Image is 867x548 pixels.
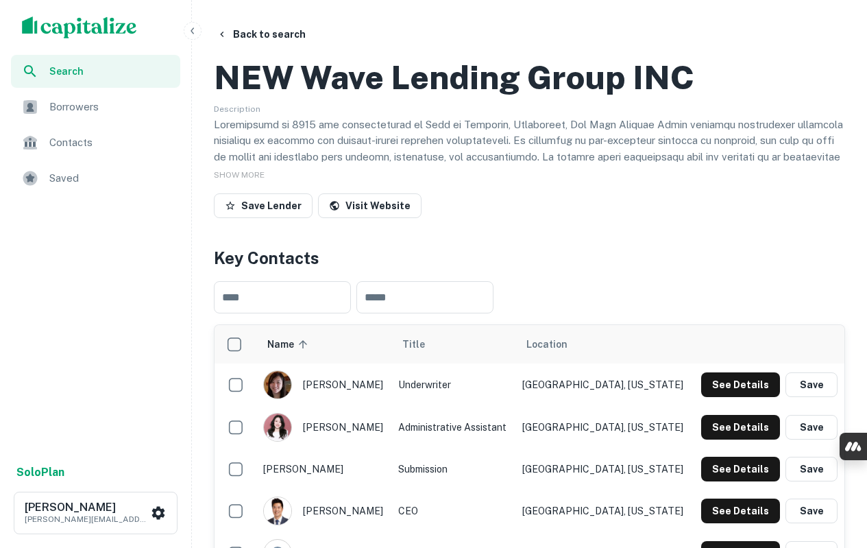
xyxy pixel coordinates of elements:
[264,497,291,525] img: 1648481387110
[211,22,311,47] button: Back to search
[263,462,385,477] div: [PERSON_NAME]
[49,170,172,187] span: Saved
[11,55,180,88] a: Search
[16,466,64,479] strong: Solo Plan
[11,126,180,159] a: Contacts
[264,371,291,398] img: 1516483401508
[701,372,780,397] button: See Details
[14,492,178,534] button: [PERSON_NAME][PERSON_NAME][EMAIL_ADDRESS]
[263,497,385,525] div: [PERSON_NAME]
[267,336,312,353] span: Name
[49,64,172,79] span: Search
[49,134,172,151] span: Contacts
[701,457,780,481] button: See Details
[22,16,137,38] img: capitalize-logo.png
[214,58,694,97] h2: NEW Wave Lending Group INC
[11,162,180,195] a: Saved
[49,99,172,115] span: Borrowers
[701,499,780,523] button: See Details
[526,336,567,353] span: Location
[785,457,838,481] button: Save
[25,513,148,525] p: [PERSON_NAME][EMAIL_ADDRESS]
[391,364,515,406] td: Underwriter
[256,325,392,364] th: Name
[214,170,265,180] span: SHOW MORE
[391,406,515,449] td: Administrative Assistant
[785,415,838,440] button: Save
[798,438,867,504] iframe: Chat Widget
[16,464,64,481] a: SoloPlan
[515,406,692,449] td: [GEOGRAPHIC_DATA], [US_STATE]
[391,490,515,532] td: CEO
[318,193,422,218] a: Visit Website
[263,370,385,399] div: [PERSON_NAME]
[391,449,515,490] td: Submission
[701,415,780,440] button: See Details
[214,117,845,278] p: Loremipsumd si 8915 ame consecteturad el Sedd ei Temporin, Utlaboreet, Dol Magn Aliquae Admin ven...
[515,325,692,364] th: Location
[402,336,443,353] span: Title
[515,364,692,406] td: [GEOGRAPHIC_DATA], [US_STATE]
[214,193,313,218] button: Save Lender
[263,413,385,442] div: [PERSON_NAME]
[515,490,692,532] td: [GEOGRAPHIC_DATA], [US_STATE]
[391,325,515,364] th: Title
[214,104,260,114] span: Description
[25,502,148,513] h6: [PERSON_NAME]
[214,246,845,270] h4: Key Contacts
[515,449,692,490] td: [GEOGRAPHIC_DATA], [US_STATE]
[785,499,838,523] button: Save
[785,372,838,397] button: Save
[11,91,180,123] a: Borrowers
[264,414,291,441] img: 1741905417458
